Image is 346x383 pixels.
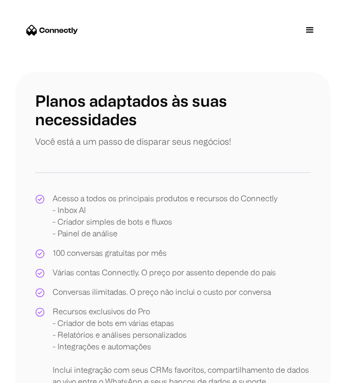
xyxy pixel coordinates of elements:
[53,267,276,278] div: Várias contas Connectly. O preço por assento depende do país
[53,286,271,298] div: Conversas ilimitadas. O preço não inclui o custo por conversa
[53,192,277,239] div: Acesso a todos os principais produtos e recursos do Connectly - Inbox AI - Criador simples de bot...
[10,365,58,380] aside: Language selected: Português (Brasil)
[295,16,325,45] div: menu
[21,23,78,38] a: home
[53,247,167,259] div: 100 conversas gratuitas por mês
[35,92,311,129] h1: Planos adaptados às suas necessidades
[35,135,231,148] p: Você está a um passo de disparar seus negócios!
[19,366,58,380] ul: Language list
